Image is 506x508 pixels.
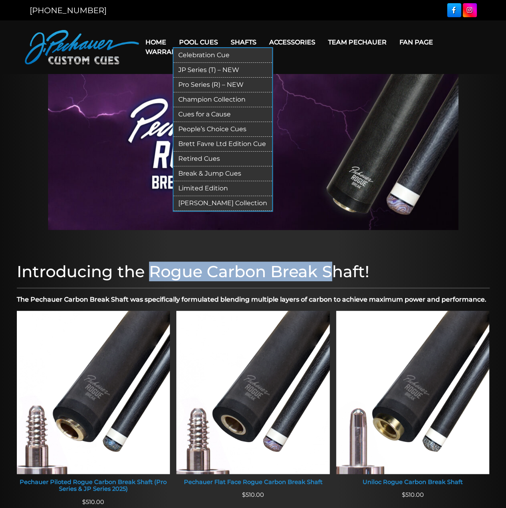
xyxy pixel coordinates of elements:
[173,63,272,78] a: JP Series (T) – NEW
[17,296,486,303] strong: The Pechauer Carbon Break Shaft was specifically formulated blending multiple layers of carbon to...
[173,181,272,196] a: Limited Edition
[139,32,173,52] a: Home
[176,311,330,474] img: Pechauer Flat Face Rogue Carbon Break Shaft
[402,491,405,498] span: $
[82,498,86,506] span: $
[17,479,170,493] div: Pechauer Piloted Rogue Carbon Break Shaft (Pro Series & JP Series 2025)
[139,42,191,62] a: Warranty
[336,311,490,490] a: Uniloc Rogue Carbon Break Shaft Uniloc Rogue Carbon Break Shaft
[17,311,170,474] img: Pechauer Piloted Rogue Carbon Break Shaft (Pro Series & JP Series 2025)
[17,311,170,498] a: Pechauer Piloted Rogue Carbon Break Shaft (Pro Series & JP Series 2025) Pechauer Piloted Rogue Ca...
[242,491,246,498] span: $
[191,42,221,62] a: Cart
[30,6,107,15] a: [PHONE_NUMBER]
[173,78,272,92] a: Pro Series (R) – NEW
[173,122,272,137] a: People’s Choice Cues
[173,152,272,166] a: Retired Cues
[173,137,272,152] a: Brett Favre Ltd Edition Cue
[336,479,490,486] div: Uniloc Rogue Carbon Break Shaft
[242,491,264,498] span: 510.00
[176,311,330,490] a: Pechauer Flat Face Rogue Carbon Break Shaft Pechauer Flat Face Rogue Carbon Break Shaft
[263,32,322,52] a: Accessories
[322,32,393,52] a: Team Pechauer
[173,32,224,52] a: Pool Cues
[17,262,490,281] h1: Introducing the Rogue Carbon Break Shaft!
[336,311,490,474] img: Uniloc Rogue Carbon Break Shaft
[402,491,424,498] span: 510.00
[173,92,272,107] a: Champion Collection
[25,30,139,64] img: Pechauer Custom Cues
[173,196,272,211] a: [PERSON_NAME] Collection
[82,498,104,506] span: 510.00
[173,107,272,122] a: Cues for a Cause
[173,166,272,181] a: Break & Jump Cues
[173,48,272,63] a: Celebration Cue
[224,32,263,52] a: Shafts
[176,479,330,486] div: Pechauer Flat Face Rogue Carbon Break Shaft
[393,32,439,52] a: Fan Page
